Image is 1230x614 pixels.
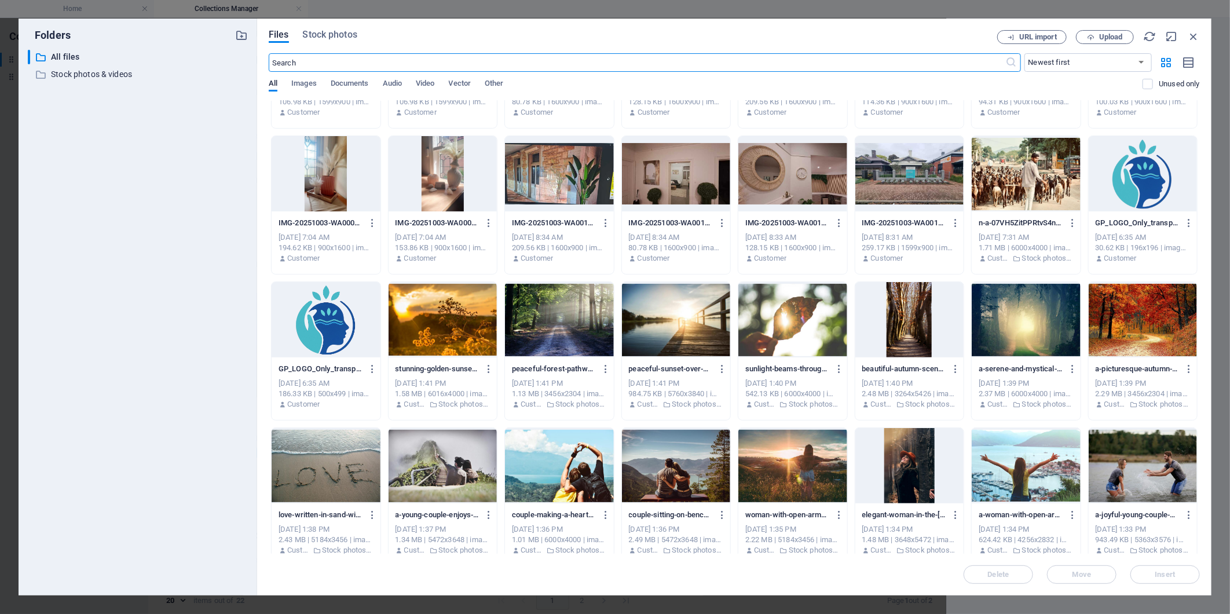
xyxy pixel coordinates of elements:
[745,232,840,243] div: [DATE] 8:33 AM
[629,218,713,228] p: IMG-20251003-WA0015-JfAHHXV4gvoDF9pAjb409Q.jpg
[51,50,226,64] p: All files
[745,510,829,520] p: woman-with-open-arms-enjoying-sunset-view-over-cityscape-from-a-grassy-hilltop-LVRtJrC2AKE_e_h7mv...
[521,253,553,264] p: Customer
[1022,545,1074,555] p: Stock photos & videos
[745,524,840,535] div: [DATE] 1:35 PM
[396,218,479,228] p: IMG-20251003-WA0006-prNrfg9BiF3qVnsuj5kMcA.jpg
[862,364,946,374] p: beautiful-autumn-scene-of-a-tree-lined-path-in-a-forest-in-utrecht-netherlands-CN_ezty8LvNTuPqAsu...
[1096,524,1191,535] div: [DATE] 1:33 PM
[279,535,374,545] div: 2.43 MB | 5184x3456 | image/jpeg
[745,399,840,410] div: By: Customer | Folder: Stock photos & videos
[1165,30,1178,43] i: Minimize
[979,97,1074,107] div: 94.31 KB | 900x1600 | image/jpeg
[871,107,903,118] p: Customer
[279,378,374,389] div: [DATE] 6:35 AM
[754,545,777,555] p: Customer
[745,389,840,399] div: 542.13 KB | 6000x4000 | image/jpeg
[754,399,777,410] p: Customer
[979,545,1074,555] div: By: Customer | Folder: Stock photos & videos
[1096,535,1191,545] div: 943.49 KB | 5363x3576 | image/jpeg
[745,97,840,107] div: 209.56 KB | 1600x900 | image/jpeg
[979,218,1063,228] p: n-a-07VH5ZitPPRtvS4n7tBAkg.jpeg
[512,524,607,535] div: [DATE] 1:36 PM
[396,510,479,520] p: a-young-couple-enjoys-the-scenic-view-from-a-foggy-mountain-stairway-embracing-nature-s-beauty-o3...
[672,399,723,410] p: Stock photos & videos
[1187,30,1200,43] i: Close
[279,545,374,555] div: By: Customer | Folder: Stock photos & videos
[629,535,724,545] div: 2.49 MB | 5472x3648 | image/jpeg
[754,107,786,118] p: Customer
[279,97,374,107] div: 106.98 KB | 1599x900 | image/jpeg
[979,389,1074,399] div: 2.37 MB | 6000x4000 | image/jpeg
[396,389,490,399] div: 1.58 MB | 6016x4000 | image/jpeg
[322,545,374,555] p: Stock photos & videos
[979,399,1074,410] div: By: Customer | Folder: Stock photos & videos
[555,399,607,410] p: Stock photos & videos
[51,68,226,81] p: Stock photos & videos
[1096,389,1191,399] div: 2.29 MB | 3456x2304 | image/jpeg
[862,510,946,520] p: elegant-woman-in-the-woods-wearing-an-orange-hat-embracing-the-autumn-season-TvyjG8zDv_cpYyuVdist...
[629,378,724,389] div: [DATE] 1:41 PM
[745,535,840,545] div: 2.22 MB | 5184x3456 | image/jpeg
[279,243,374,253] div: 194.62 KB | 900x1600 | image/jpeg
[291,76,317,93] span: Images
[862,545,957,555] div: By: Customer | Folder: Stock photos & videos
[629,97,724,107] div: 128.15 KB | 1600x900 | image/jpeg
[862,232,957,243] div: [DATE] 8:31 AM
[396,399,490,410] div: By: Customer | Folder: Stock photos & videos
[638,107,670,118] p: Customer
[1096,399,1191,410] div: By: Customer | Folder: Stock photos & videos
[303,28,357,42] span: Stock photos
[521,545,543,555] p: Customer
[862,97,957,107] div: 114.36 KB | 900x1600 | image/jpeg
[396,378,490,389] div: [DATE] 1:41 PM
[862,243,957,253] div: 259.17 KB | 1599x900 | image/jpeg
[512,399,607,410] div: By: Customer | Folder: Stock photos & videos
[396,97,490,107] div: 106.98 KB | 1599x900 | image/jpeg
[1096,218,1180,228] p: GP_LOGO_Only_transparent-jm-psYKRXBBKFnJMGt1eNw-ZOIcgOpvzHL0bMnYbV46kw.png
[987,107,1020,118] p: Customer
[979,535,1074,545] div: 624.42 KB | 4256x2832 | image/jpeg
[396,364,479,374] p: stunning-golden-sunset-with-wildflowers-in-lambari-brazil-captures-the-serene-beauty-of-nature-Ok...
[512,535,607,545] div: 1.01 MB | 6000x4000 | image/jpeg
[629,232,724,243] div: [DATE] 8:34 AM
[449,76,471,93] span: Vector
[396,524,490,535] div: [DATE] 1:37 PM
[512,232,607,243] div: [DATE] 8:34 AM
[979,253,1074,264] div: By: Customer | Folder: Stock photos & videos
[1159,79,1200,89] p: Displays only files that are not in use on the website. Files added during this session can still...
[1139,399,1190,410] p: Stock photos & videos
[279,218,363,228] p: IMG-20251003-WA0007-TWwSQKbdG1mSyAo7eECPuw.jpg
[287,545,310,555] p: Customer
[629,524,724,535] div: [DATE] 1:36 PM
[512,97,607,107] div: 80.78 KB | 1600x900 | image/jpeg
[987,253,1010,264] p: Customer
[521,107,553,118] p: Customer
[1104,253,1137,264] p: Customer
[555,545,607,555] p: Stock photos & videos
[1096,510,1180,520] p: a-joyful-young-couple-playing-and-splashing-water-in-an-outdoor-setting-capturing-happiness-and-f...
[871,399,894,410] p: Customer
[1096,232,1191,243] div: [DATE] 6:35 AM
[638,253,670,264] p: Customer
[512,218,596,228] p: IMG-20251003-WA0011-qDYTpbhs3euWjM_n_eV_wQ.jpg
[396,243,490,253] div: 153.86 KB | 900x1600 | image/jpeg
[1022,399,1074,410] p: Stock photos & videos
[629,510,713,520] p: couple-sitting-on-bench-embracing-scenic-mountain-view-embodying-romantic-nature-escape-2GB_z6Zrk...
[1096,378,1191,389] div: [DATE] 1:39 PM
[862,524,957,535] div: [DATE] 1:34 PM
[512,364,596,374] p: peaceful-forest-pathway-with-sunrays-filtering-through-trees-creating-a-serene-atmosphere-WoQW9mE...
[438,399,490,410] p: Stock photos & videos
[629,545,724,555] div: By: Customer | Folder: Stock photos & videos
[629,389,724,399] div: 984.75 KB | 5760x3840 | image/jpeg
[745,545,840,555] div: By: Customer | Folder: Stock photos & videos
[979,232,1074,243] div: [DATE] 7:31 AM
[745,218,829,228] p: IMG-20251003-WA0014-1Lsa40fLZwEe28820FGhSw.jpg
[279,389,374,399] div: 186.33 KB | 500x499 | image/png
[1099,34,1123,41] span: Upload
[745,364,829,374] p: sunlight-beams-through-a-dry-leaf-creating-a-beautiful-bokeh-effect-in-a-natural-setting-kCDuk1R3...
[331,76,369,93] span: Documents
[862,535,957,545] div: 1.48 MB | 3648x5472 | image/jpeg
[521,399,543,410] p: Customer
[1104,545,1127,555] p: Customer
